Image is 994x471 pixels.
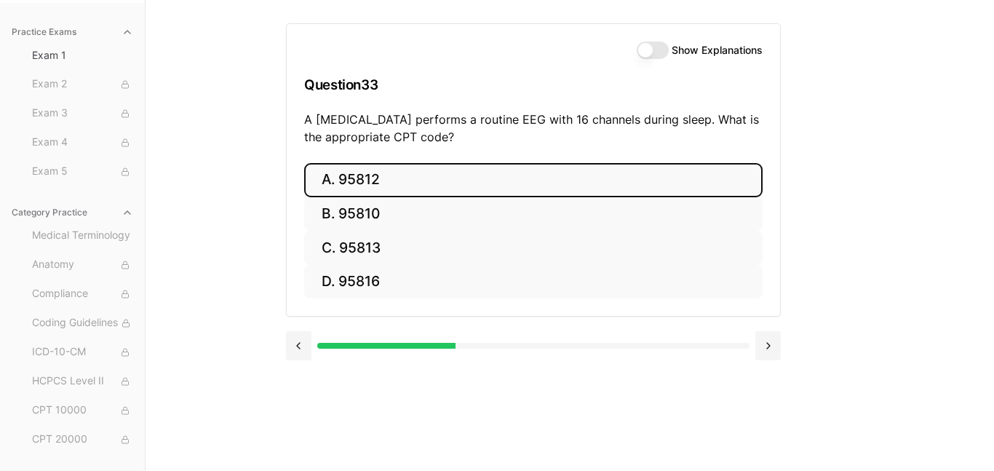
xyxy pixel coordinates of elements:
[32,228,133,244] span: Medical Terminology
[26,341,139,364] button: ICD-10-CM
[32,164,133,180] span: Exam 5
[26,131,139,154] button: Exam 4
[304,63,763,106] h3: Question 33
[672,45,763,55] label: Show Explanations
[32,257,133,273] span: Anatomy
[304,111,763,146] p: A [MEDICAL_DATA] performs a routine EEG with 16 channels during sleep. What is the appropriate CP...
[26,44,139,67] button: Exam 1
[32,286,133,302] span: Compliance
[26,224,139,248] button: Medical Terminology
[32,48,133,63] span: Exam 1
[26,399,139,422] button: CPT 10000
[32,315,133,331] span: Coding Guidelines
[32,135,133,151] span: Exam 4
[304,163,763,197] button: A. 95812
[6,20,139,44] button: Practice Exams
[32,373,133,389] span: HCPCS Level II
[26,312,139,335] button: Coding Guidelines
[32,106,133,122] span: Exam 3
[26,282,139,306] button: Compliance
[26,428,139,451] button: CPT 20000
[26,102,139,125] button: Exam 3
[26,370,139,393] button: HCPCS Level II
[32,76,133,92] span: Exam 2
[6,201,139,224] button: Category Practice
[32,403,133,419] span: CPT 10000
[26,160,139,183] button: Exam 5
[32,432,133,448] span: CPT 20000
[32,344,133,360] span: ICD-10-CM
[26,253,139,277] button: Anatomy
[304,265,763,299] button: D. 95816
[304,197,763,231] button: B. 95810
[26,73,139,96] button: Exam 2
[304,231,763,265] button: C. 95813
